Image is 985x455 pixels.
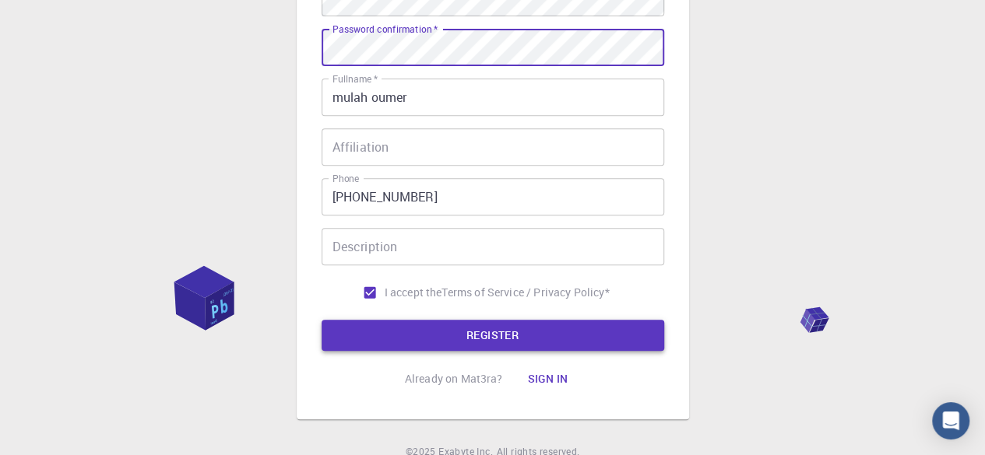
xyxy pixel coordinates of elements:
[385,285,442,300] span: I accept the
[405,371,503,387] p: Already on Mat3ra?
[932,402,969,439] div: Open Intercom Messenger
[441,285,609,300] p: Terms of Service / Privacy Policy *
[332,23,438,36] label: Password confirmation
[515,363,580,394] button: Sign in
[441,285,609,300] a: Terms of Service / Privacy Policy*
[332,72,378,86] label: Fullname
[322,320,664,351] button: REGISTER
[332,172,359,185] label: Phone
